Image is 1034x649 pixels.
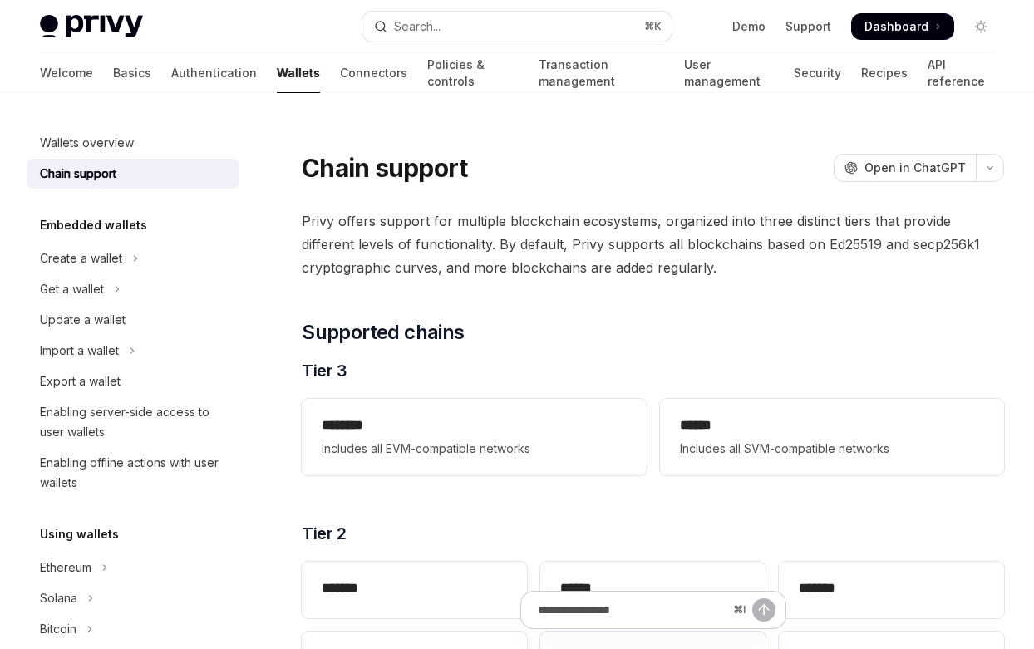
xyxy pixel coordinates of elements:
button: Toggle Create a wallet section [27,243,239,273]
a: Welcome [40,53,93,93]
span: Dashboard [864,18,928,35]
div: Enabling offline actions with user wallets [40,453,229,493]
a: Transaction management [539,53,665,93]
button: Toggle Solana section [27,583,239,613]
div: Create a wallet [40,248,122,268]
span: Privy offers support for multiple blockchain ecosystems, organized into three distinct tiers that... [302,209,1004,279]
button: Toggle dark mode [968,13,994,40]
a: Security [794,53,841,93]
a: **** ***Includes all EVM-compatible networks [302,399,646,475]
div: Search... [394,17,441,37]
div: Bitcoin [40,619,76,639]
button: Toggle Bitcoin section [27,614,239,644]
h5: Embedded wallets [40,215,147,235]
a: Wallets overview [27,128,239,158]
a: Enabling offline actions with user wallets [27,448,239,498]
a: Authentication [171,53,257,93]
span: Tier 3 [302,359,347,382]
a: Demo [732,18,766,35]
button: Open in ChatGPT [834,154,976,182]
a: User management [684,53,774,93]
a: Chain support [27,159,239,189]
a: Recipes [861,53,908,93]
img: light logo [40,15,143,38]
h1: Chain support [302,153,467,183]
div: Import a wallet [40,341,119,361]
button: Open search [362,12,672,42]
span: Includes all SVM-compatible networks [680,439,984,459]
a: Export a wallet [27,366,239,396]
a: Connectors [340,53,407,93]
a: Support [785,18,831,35]
h5: Using wallets [40,524,119,544]
a: Enabling server-side access to user wallets [27,397,239,447]
button: Toggle Ethereum section [27,553,239,583]
div: Solana [40,588,77,608]
button: Toggle Get a wallet section [27,274,239,304]
span: Includes all EVM-compatible networks [322,439,626,459]
span: Open in ChatGPT [864,160,966,176]
div: Get a wallet [40,279,104,299]
span: ⌘ K [644,20,662,33]
div: Wallets overview [40,133,134,153]
a: Dashboard [851,13,954,40]
input: Ask a question... [538,592,726,628]
a: Policies & controls [427,53,519,93]
button: Toggle Import a wallet section [27,336,239,366]
span: Supported chains [302,319,464,346]
span: Tier 2 [302,522,346,545]
div: Update a wallet [40,310,126,330]
a: API reference [928,53,994,93]
a: Basics [113,53,151,93]
a: Update a wallet [27,305,239,335]
div: Enabling server-side access to user wallets [40,402,229,442]
a: **** *Includes all SVM-compatible networks [660,399,1004,475]
button: Send message [752,598,775,622]
div: Chain support [40,164,116,184]
a: Wallets [277,53,320,93]
div: Ethereum [40,558,91,578]
div: Export a wallet [40,371,121,391]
